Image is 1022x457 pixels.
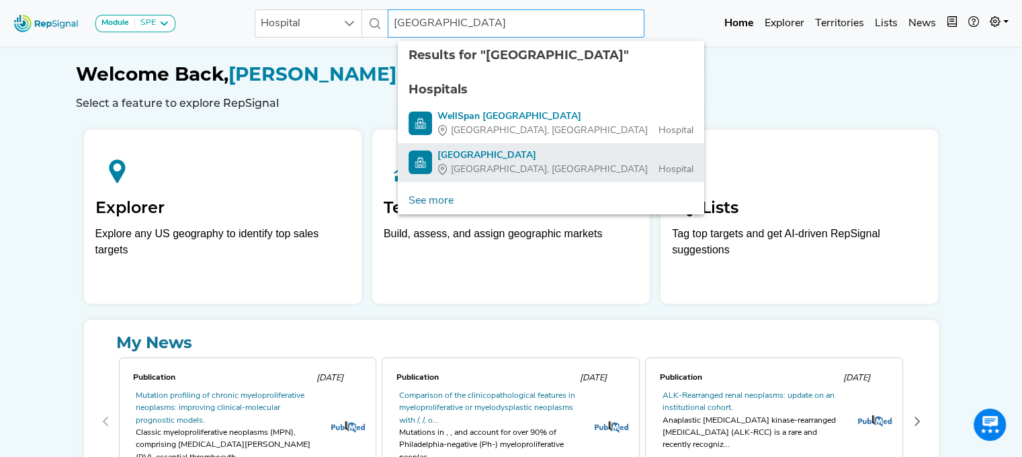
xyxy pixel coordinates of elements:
div: Hospitals [409,81,693,99]
span: Publication [133,374,175,382]
img: pubmed_logo.fab3c44c.png [331,421,365,433]
a: ALK-Rearranged renal neoplasms: update on an institutional cohort. [662,392,834,412]
h1: [PERSON_NAME] [76,63,947,86]
div: Anaplastic [MEDICAL_DATA] kinase-rearranged [MEDICAL_DATA] (ALK-RCC) is a rare and recently recog... [662,415,846,452]
span: [GEOGRAPHIC_DATA], [GEOGRAPHIC_DATA] [451,163,648,177]
span: [DATE] [316,374,343,382]
button: Next Page [906,411,928,432]
a: My ListsTag top targets and get AI-driven RepSignal suggestions [661,130,938,304]
h2: Explorer [95,198,350,218]
img: pubmed_logo.fab3c44c.png [858,415,892,427]
li: York Hospital [398,143,704,182]
a: Comparison of the clinicopathological features in myeloproliferative or myelodysplastic neoplasms... [398,392,574,425]
span: Welcome Back, [76,63,228,85]
span: [DATE] [579,374,606,382]
div: WellSpan [GEOGRAPHIC_DATA] [437,110,693,124]
a: See more [398,188,464,214]
span: [GEOGRAPHIC_DATA], [GEOGRAPHIC_DATA] [451,124,648,138]
a: TerritoriesBuild, assess, and assign geographic markets [372,130,650,304]
div: [GEOGRAPHIC_DATA] [437,149,693,163]
p: Build, assess, and assign geographic markets [384,226,638,265]
strong: Module [101,19,129,27]
span: [DATE] [843,374,869,382]
h2: Territories [384,198,638,218]
span: Hospital [255,10,336,37]
a: Mutation profiling of chronic myeloproliferative neoplasms: improving clinical-molecular prognost... [136,392,304,425]
a: Explorer [759,10,810,37]
button: ModuleSPE [95,15,175,32]
div: Hospital [437,124,693,138]
button: Intel Book [941,10,963,37]
span: Publication [659,374,701,382]
a: News [903,10,941,37]
a: Lists [869,10,903,37]
h2: My Lists [672,198,927,218]
a: WellSpan [GEOGRAPHIC_DATA][GEOGRAPHIC_DATA], [GEOGRAPHIC_DATA]Hospital [409,110,693,138]
div: Explore any US geography to identify top sales targets [95,226,350,258]
a: [GEOGRAPHIC_DATA][GEOGRAPHIC_DATA], [GEOGRAPHIC_DATA]Hospital [409,149,693,177]
span: Results for "[GEOGRAPHIC_DATA]" [409,48,629,63]
div: SPE [135,18,156,29]
img: Hospital Search Icon [409,112,432,135]
h6: Select a feature to explore RepSignal [76,97,947,110]
li: WellSpan York Hospital [398,104,704,143]
a: ExplorerExplore any US geography to identify top sales targets [84,130,361,304]
a: Home [719,10,759,37]
a: My News [95,331,928,355]
img: Hospital Search Icon [409,151,432,174]
span: Publication [396,374,438,382]
a: Territories [810,10,869,37]
div: Hospital [437,163,693,177]
input: Search a hospital [388,9,644,38]
img: pubmed_logo.fab3c44c.png [595,421,628,433]
p: Tag top targets and get AI-driven RepSignal suggestions [672,226,927,265]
